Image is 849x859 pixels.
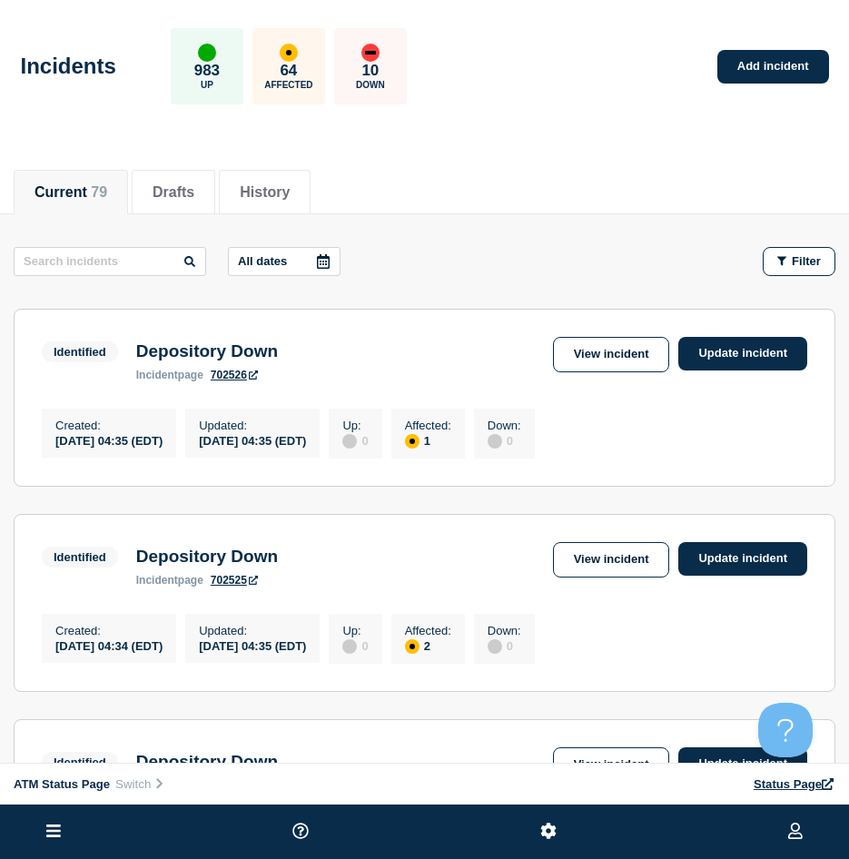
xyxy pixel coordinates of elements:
[35,184,107,201] button: Current 79
[240,184,290,201] button: History
[211,369,258,381] a: 702526
[763,247,835,276] button: Filter
[342,434,357,449] div: disabled
[136,752,278,772] h3: Depository Down
[488,432,521,449] div: 0
[153,184,194,201] button: Drafts
[136,341,278,361] h3: Depository Down
[405,637,451,654] div: 2
[488,419,521,432] p: Down :
[228,247,341,276] button: All dates
[342,419,368,432] p: Up :
[754,777,835,791] a: Status Page
[488,434,502,449] div: disabled
[211,574,258,587] a: 702525
[280,62,297,80] p: 64
[55,432,163,448] div: [DATE] 04:35 (EDT)
[342,432,368,449] div: 0
[14,777,110,791] span: ATM Status Page
[55,419,163,432] p: Created :
[91,184,107,200] span: 79
[553,747,670,783] a: View incident
[199,432,306,448] div: [DATE] 04:35 (EDT)
[488,624,521,637] p: Down :
[342,637,368,654] div: 0
[405,639,420,654] div: affected
[21,54,116,79] h1: Incidents
[405,624,451,637] p: Affected :
[42,547,118,568] span: Identified
[678,337,807,370] a: Update incident
[201,80,213,90] p: Up
[678,747,807,781] a: Update incident
[136,574,203,587] p: page
[136,369,178,381] span: incident
[488,639,502,654] div: disabled
[199,419,306,432] p: Updated :
[553,542,670,578] a: View incident
[198,44,216,62] div: up
[342,624,368,637] p: Up :
[717,50,829,84] a: Add incident
[280,44,298,62] div: affected
[488,637,521,654] div: 0
[42,752,118,773] span: Identified
[42,341,118,362] span: Identified
[238,254,287,268] p: All dates
[678,542,807,576] a: Update incident
[356,80,385,90] p: Down
[553,337,670,372] a: View incident
[361,44,380,62] div: down
[55,624,163,637] p: Created :
[342,639,357,654] div: disabled
[55,637,163,653] div: [DATE] 04:34 (EDT)
[199,637,306,653] div: [DATE] 04:35 (EDT)
[199,624,306,637] p: Updated :
[110,776,171,792] button: Switch
[136,574,178,587] span: incident
[361,62,379,80] p: 10
[758,703,813,757] iframe: Help Scout Beacon - Open
[136,369,203,381] p: page
[136,547,278,567] h3: Depository Down
[792,254,821,268] span: Filter
[405,434,420,449] div: affected
[405,432,451,449] div: 1
[14,247,206,276] input: Search incidents
[264,80,312,90] p: Affected
[405,419,451,432] p: Affected :
[194,62,220,80] p: 983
